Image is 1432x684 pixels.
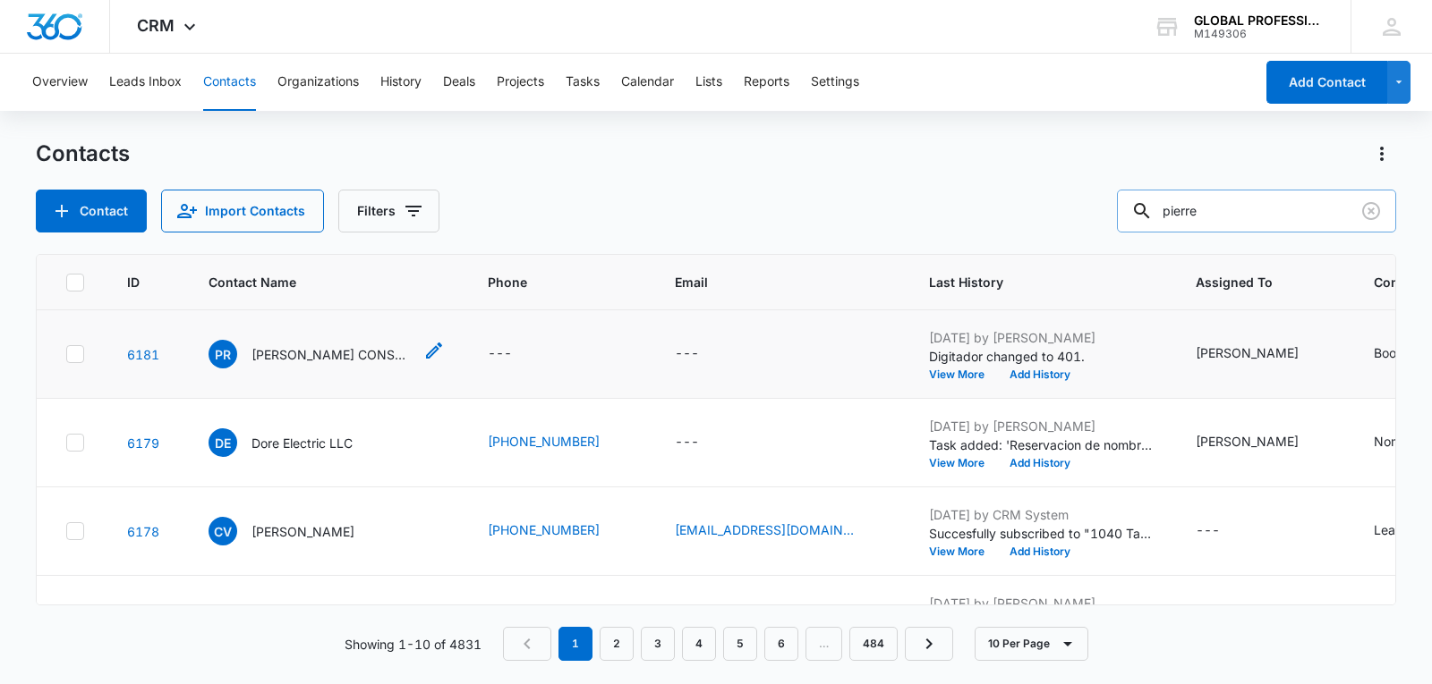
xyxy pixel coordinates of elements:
span: DE [209,428,237,457]
a: Navigate to contact details page for Pierre RUIZ CONSTRUCTION LLC [127,347,159,362]
button: History [380,54,422,111]
p: Succesfully subscribed to "1040 Tax Clients ". [929,524,1153,543]
button: View More [929,369,997,380]
div: --- [488,343,512,365]
span: Contact Name [209,273,419,291]
span: PR [209,340,237,368]
button: Projects [497,54,544,111]
h1: Contacts [36,140,130,167]
a: Page 5 [723,627,757,661]
a: [PHONE_NUMBER] [488,432,600,451]
div: --- [675,343,699,365]
button: Add History [997,369,1083,380]
button: Actions [1368,139,1396,168]
button: Add History [997,546,1083,557]
em: 1 [558,627,592,661]
p: Showing 1-10 of 4831 [345,635,482,654]
button: View More [929,458,997,469]
p: Digitador changed to 401. [929,347,1153,366]
button: Deals [443,54,475,111]
nav: Pagination [503,627,953,661]
div: Assigned To - ESTERLYN ARTEAGA - Select to Edit Field [1196,432,1331,453]
a: Page 4 [682,627,716,661]
div: Contact Name - Carlos Velasquez - Select to Edit Field [209,517,387,545]
div: --- [1196,520,1220,542]
button: Overview [32,54,88,111]
button: View More [929,546,997,557]
button: 10 Per Page [975,627,1088,661]
div: Phone - (225) 806-6812 - Select to Edit Field [488,520,632,542]
button: Add Contact [36,190,147,232]
p: Task added: 'Reservacion de nombre ' [929,435,1153,454]
a: Page 2 [600,627,634,661]
button: Lists [695,54,722,111]
p: [DATE] by [PERSON_NAME] [929,594,1153,612]
button: Filters [338,190,439,232]
span: Email [675,273,860,291]
p: [DATE] by [PERSON_NAME] [929,417,1153,435]
div: None [1374,432,1405,451]
div: Phone - (225) 907-8190 - Select to Edit Field [488,432,632,453]
button: Clear [1357,197,1385,225]
p: [DATE] by CRM System [929,505,1153,524]
button: Settings [811,54,859,111]
input: Search Contacts [1117,190,1396,232]
button: Calendar [621,54,674,111]
button: Leads Inbox [109,54,182,111]
a: [PHONE_NUMBER] [488,520,600,539]
button: Organizations [277,54,359,111]
span: Phone [488,273,606,291]
button: Import Contacts [161,190,324,232]
div: Contact Name - Pierre RUIZ CONSTRUCTION LLC - Select to Edit Field [209,340,445,368]
div: Email - carlosvel46@gmail.com - Select to Edit Field [675,520,886,542]
div: Contact Name - Dore Electric LLC - Select to Edit Field [209,428,385,457]
p: [DATE] by [PERSON_NAME] [929,328,1153,347]
div: account name [1194,13,1325,28]
span: CV [209,517,237,545]
a: Navigate to contact details page for Dore Electric LLC [127,435,159,451]
p: [PERSON_NAME] CONSTRUCTION LLC [251,345,413,364]
a: Page 3 [641,627,675,661]
div: account id [1194,28,1325,40]
a: [EMAIL_ADDRESS][DOMAIN_NAME] [675,520,854,539]
button: Add Contact [1266,61,1387,104]
div: [PERSON_NAME] [1196,343,1299,362]
a: Navigate to contact details page for Carlos Velasquez [127,524,159,539]
button: Tasks [566,54,600,111]
p: Dore Electric LLC [251,434,353,452]
button: Reports [744,54,789,111]
div: Email - - Select to Edit Field [675,432,731,453]
span: Assigned To [1196,273,1305,291]
button: Contacts [203,54,256,111]
span: ID [127,273,140,291]
span: CRM [137,16,175,35]
a: Page 484 [849,627,898,661]
span: Last History [929,273,1127,291]
a: Next Page [905,627,953,661]
div: Email - - Select to Edit Field [675,343,731,365]
div: --- [675,432,699,453]
div: [PERSON_NAME] [1196,432,1299,451]
div: Assigned To - - Select to Edit Field [1196,520,1252,542]
p: [PERSON_NAME] [251,522,354,541]
div: Lead [1374,520,1403,539]
button: Add History [997,458,1083,469]
div: Phone - - Select to Edit Field [488,343,544,365]
a: Page 6 [764,627,798,661]
div: Assigned To - Norma Moran - Select to Edit Field [1196,343,1331,365]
